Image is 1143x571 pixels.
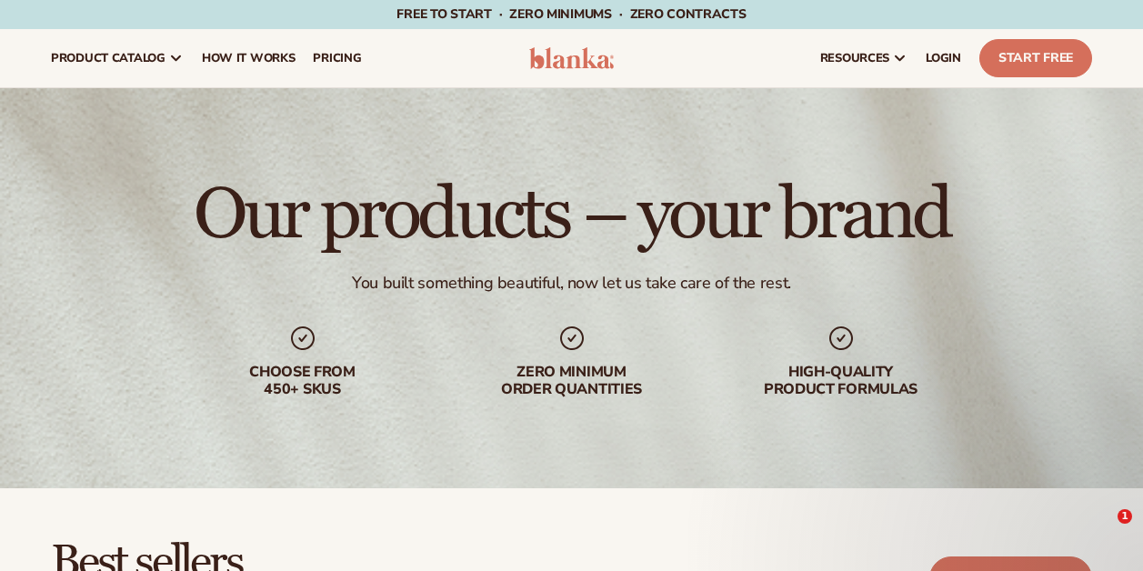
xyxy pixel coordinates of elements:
[1080,509,1124,553] iframe: Intercom live chat
[926,51,961,65] span: LOGIN
[725,364,958,398] div: High-quality product formulas
[193,29,305,87] a: How It Works
[186,364,419,398] div: Choose from 450+ Skus
[820,51,889,65] span: resources
[51,51,165,65] span: product catalog
[917,29,970,87] a: LOGIN
[352,273,791,294] div: You built something beautiful, now let us take care of the rest.
[313,51,361,65] span: pricing
[396,5,746,23] span: Free to start · ZERO minimums · ZERO contracts
[202,51,296,65] span: How It Works
[979,39,1092,77] a: Start Free
[1118,509,1132,524] span: 1
[304,29,370,87] a: pricing
[42,29,193,87] a: product catalog
[811,29,917,87] a: resources
[529,47,615,69] img: logo
[456,364,688,398] div: Zero minimum order quantities
[194,178,949,251] h1: Our products – your brand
